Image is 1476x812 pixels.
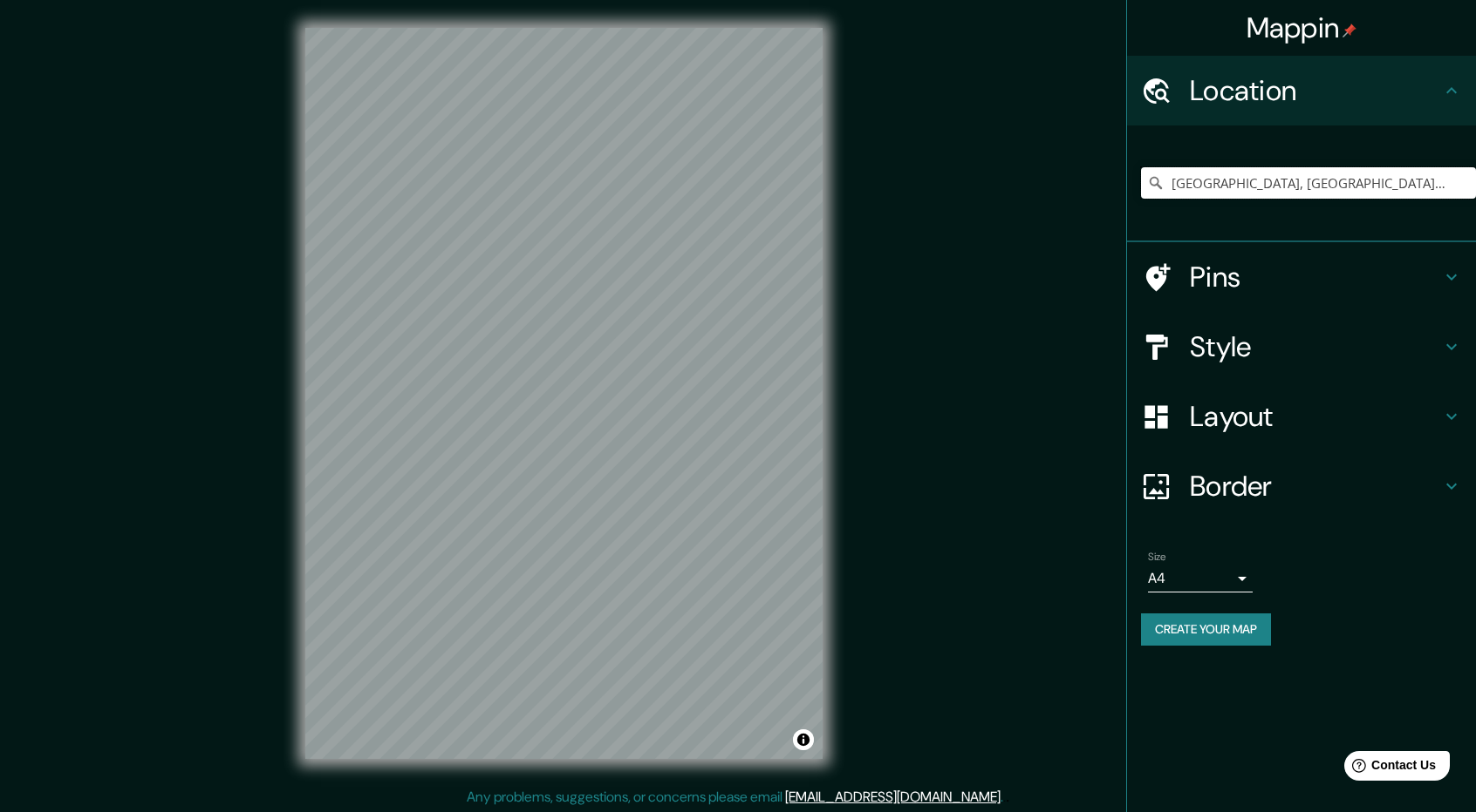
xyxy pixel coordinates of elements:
div: Border [1127,451,1476,521]
div: . [1003,787,1006,808]
a: [EMAIL_ADDRESS][DOMAIN_NAME] [785,788,1001,806]
div: Location [1127,56,1476,125]
h4: Layout [1190,399,1441,434]
div: Style [1127,312,1476,382]
h4: Location [1190,73,1441,108]
label: Size [1148,550,1166,565]
p: Any problems, suggestions, or concerns please email . [467,787,1003,808]
div: A4 [1148,565,1253,592]
h4: Border [1190,469,1441,504]
h4: Pins [1190,260,1441,294]
button: Toggle attribution [793,729,814,750]
div: Pins [1127,242,1476,312]
canvas: Map [305,28,823,759]
iframe: Help widget launcher [1321,744,1457,793]
img: pin-icon.png [1343,24,1356,37]
button: Create your map [1141,613,1271,646]
h4: Mappin [1247,10,1357,45]
div: . [1006,787,1009,808]
h4: Style [1190,329,1441,364]
div: Layout [1127,382,1476,451]
input: Pick your city or area [1141,167,1476,199]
